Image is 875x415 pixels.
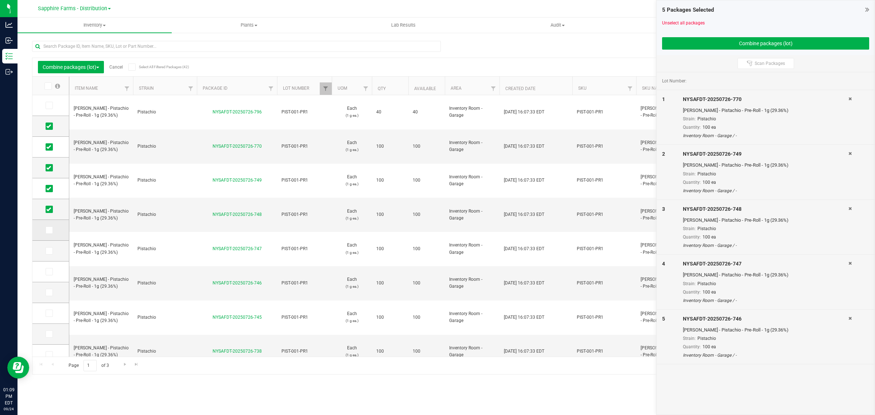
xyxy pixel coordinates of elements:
span: Combine packages (lot) [43,64,99,70]
p: (1 g ea.) [336,283,367,290]
span: Inventory Room - Garage [449,310,495,324]
inline-svg: Outbound [5,68,13,75]
span: [PERSON_NAME] - Pistachio - Pre-Roll - 1g (29.36%) [74,105,129,119]
span: PIST-001-PR1 [281,280,327,287]
a: Plants [172,18,326,33]
span: Quantity: [683,125,701,130]
span: [PERSON_NAME] - Pistachio - Pre-Roll - 1g (29.36%) [641,310,696,324]
a: Strain [139,86,154,91]
span: [PERSON_NAME] - Pistachio - Pre-Roll - 1g (29.36%) [641,276,696,290]
span: [PERSON_NAME] - Pistachio - Pre-Roll - 1g (29.36%) [74,310,129,324]
span: 2 [662,151,665,157]
span: 1 [662,96,665,102]
a: Filter [121,82,133,95]
span: Pistachio [137,211,192,218]
span: Strain: [683,226,696,231]
span: 100 [413,280,440,287]
p: (1 g ea.) [336,146,367,153]
div: [PERSON_NAME] - Pistachio - Pre-Roll - 1g (29.36%) [683,217,848,224]
span: Strain: [683,116,696,121]
span: [PERSON_NAME] - Pistachio - Pre-Roll - 1g (29.36%) [74,242,129,256]
span: [PERSON_NAME] - Pistachio - Pre-Roll - 1g (29.36%) [74,276,129,290]
span: Pistachio [137,245,192,252]
inline-svg: Inbound [5,37,13,44]
p: (1 g ea.) [336,112,367,119]
inline-svg: Analytics [5,21,13,28]
div: [PERSON_NAME] - Pistachio - Pre-Roll - 1g (29.36%) [683,326,848,334]
p: (1 g ea.) [336,249,367,256]
span: PIST-001-PR1 [577,143,632,150]
span: 100 [413,177,440,184]
span: 100 ea [703,290,716,295]
span: Inventory [17,22,172,28]
a: Filter [360,82,372,95]
span: [DATE] 16:07:33 EDT [504,245,544,252]
span: 100 [413,314,440,321]
input: 1 [83,360,97,371]
span: PIST-001-PR1 [281,143,327,150]
span: Pistachio [137,314,192,321]
span: [PERSON_NAME] - Pistachio - Pre-Roll - 1g (29.36%) [641,345,696,358]
span: Quantity: [683,180,701,185]
a: NYSAFDT-20250726-748 [213,212,262,217]
span: Inventory Room - Garage [449,174,495,187]
span: PIST-001-PR1 [281,177,327,184]
span: [DATE] 16:07:33 EDT [504,109,544,116]
span: [PERSON_NAME] - Pistachio - Pre-Roll - 1g (29.36%) [74,174,129,187]
a: Go to the last page [131,360,142,370]
span: 100 ea [703,344,716,349]
div: Inventory Room - Garage / - [683,187,848,194]
span: 100 ea [703,180,716,185]
a: Unselect all packages [662,20,705,26]
span: Pistachio [137,143,192,150]
inline-svg: Inventory [5,53,13,60]
a: NYSAFDT-20250726-746 [213,280,262,286]
span: [PERSON_NAME] - Pistachio - Pre-Roll - 1g (29.36%) [641,105,696,119]
span: Pistachio [697,226,716,231]
span: 100 [413,143,440,150]
a: NYSAFDT-20250726-770 [213,144,262,149]
span: Pistachio [697,336,716,341]
span: PIST-001-PR1 [281,109,327,116]
span: [DATE] 16:07:33 EDT [504,348,544,355]
span: 100 ea [703,125,716,130]
span: PIST-001-PR1 [577,211,632,218]
span: 40 [376,109,404,116]
p: (1 g ea.) [336,352,367,358]
a: Filter [320,82,332,95]
p: (1 g ea.) [336,317,367,324]
div: NYSAFDT-20250726-748 [683,205,848,213]
span: Inventory Room - Garage [449,208,495,222]
span: Strain: [683,281,696,286]
span: Quantity: [683,344,701,349]
a: Go to the next page [120,360,130,370]
button: Combine packages (lot) [38,61,104,73]
a: Qty [378,86,386,91]
span: 100 [413,348,440,355]
a: NYSAFDT-20250726-749 [213,178,262,183]
span: PIST-001-PR1 [577,177,632,184]
a: NYSAFDT-20250726-796 [213,109,262,115]
span: PIST-001-PR1 [281,314,327,321]
span: Page of 3 [62,360,115,371]
div: Inventory Room - Garage / - [683,297,848,304]
p: (1 g ea.) [336,215,367,222]
a: Available [414,86,436,91]
span: 100 [413,211,440,218]
div: Inventory Room - Garage / - [683,352,848,358]
span: 3 [662,206,665,212]
p: (1 g ea.) [336,181,367,187]
p: 01:09 PM EDT [3,387,14,406]
a: Filter [487,82,499,95]
span: PIST-001-PR1 [577,314,632,321]
span: 100 [376,314,404,321]
a: SKU Name [642,86,664,91]
p: 09/24 [3,406,14,412]
span: [DATE] 16:07:33 EDT [504,314,544,321]
span: Inventory Room - Garage [449,276,495,290]
a: Filter [185,82,197,95]
span: 100 [413,245,440,252]
span: [PERSON_NAME] - Pistachio - Pre-Roll - 1g (29.36%) [641,208,696,222]
a: Lot Number [283,86,309,91]
span: Pistachio [697,171,716,177]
